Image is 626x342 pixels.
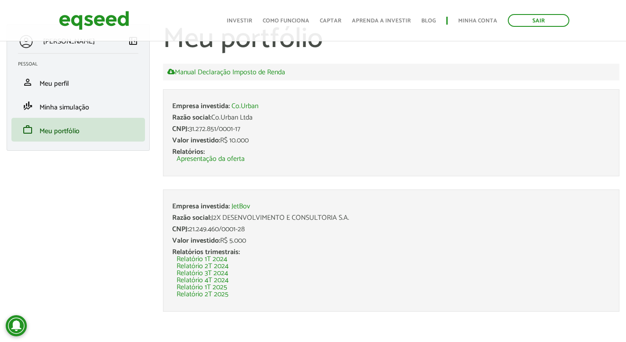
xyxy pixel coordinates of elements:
div: R$ 5.000 [172,237,610,244]
img: EqSeed [59,9,129,32]
h2: Pessoal [18,62,145,67]
div: J2X DESENVOLVIMENTO E CONSULTORIA S.A. [172,215,610,222]
a: Relatório 2T 2024 [177,263,228,270]
div: Co.Urban Ltda [172,114,610,121]
a: Relatório 2T 2025 [177,291,228,298]
div: 31.272.851/0001-17 [172,126,610,133]
span: Relatórios: [172,146,205,158]
a: Relatório 3T 2024 [177,270,228,277]
span: Valor investido: [172,135,220,146]
span: work [22,124,33,135]
a: Apresentação da oferta [177,156,245,163]
span: CNPJ: [172,223,189,235]
span: person [22,77,33,87]
a: Colapsar menu [128,36,138,48]
a: finance_modeMinha simulação [18,101,138,111]
span: Empresa investida: [172,100,230,112]
a: Relatório 1T 2024 [177,256,227,263]
span: Meu perfil [40,78,69,90]
a: Sair [508,14,569,27]
a: workMeu portfólio [18,124,138,135]
a: JetBov [232,203,250,210]
span: CNPJ: [172,123,189,135]
a: Relatório 1T 2025 [177,284,227,291]
li: Minha simulação [11,94,145,118]
p: [PERSON_NAME] [43,37,95,46]
a: Captar [320,18,341,24]
div: 21.249.460/0001-28 [172,226,610,233]
a: personMeu perfil [18,77,138,87]
li: Meu perfil [11,70,145,94]
a: Aprenda a investir [352,18,411,24]
a: Blog [421,18,436,24]
span: Razão social: [172,212,211,224]
div: R$ 10.000 [172,137,610,144]
a: Relatório 4T 2024 [177,277,228,284]
span: left_panel_close [128,36,138,46]
a: Co.Urban [232,103,258,110]
span: finance_mode [22,101,33,111]
a: Como funciona [263,18,309,24]
span: Minha simulação [40,102,89,113]
span: Valor investido: [172,235,220,247]
a: Minha conta [458,18,497,24]
span: Relatórios trimestrais: [172,246,240,258]
a: Investir [227,18,252,24]
span: Razão social: [172,112,211,124]
span: Empresa investida: [172,200,230,212]
a: Manual Declaração Imposto de Renda [167,68,285,76]
li: Meu portfólio [11,118,145,142]
span: Meu portfólio [40,125,80,137]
